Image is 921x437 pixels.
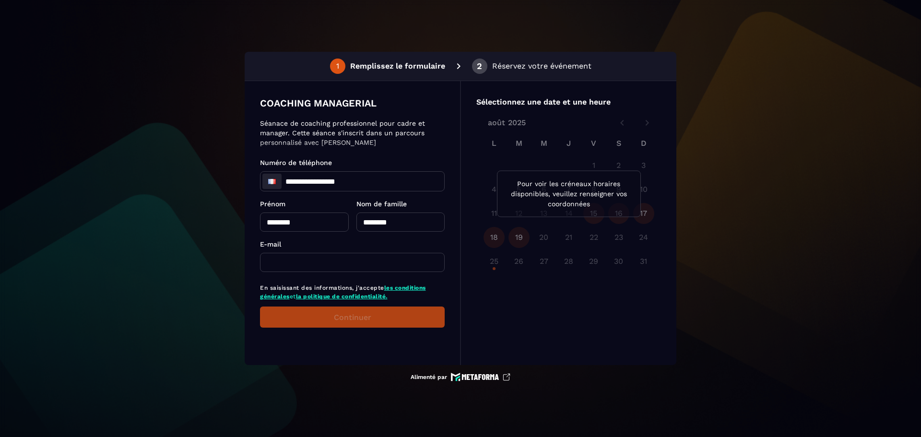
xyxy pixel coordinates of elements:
[260,284,426,300] a: les conditions générales
[290,293,296,300] font: et
[260,240,281,248] font: E-mail
[296,293,388,300] a: la politique de confidentialité.
[477,61,482,71] font: 2
[260,284,384,291] font: En saisissant des informations, j'accepte
[492,61,591,71] font: Réservez votre événement
[411,374,447,380] font: Alimenté par
[511,179,627,207] font: Pour voir les créneaux horaires disponibles, veuillez renseigner vos coordonnées
[260,97,377,109] font: COACHING MANAGERIAL
[350,61,445,71] font: Remplissez le formulaire
[476,97,611,106] font: Sélectionnez une date et une heure
[336,61,339,71] font: 1
[260,119,425,146] font: Séanace de coaching professionnel pour cadre et manager. Cette séance s'inscrit dans un parcours ...
[356,200,407,208] font: Nom de famille
[260,159,332,166] font: Numéro de téléphone
[262,174,282,189] div: France : + 33
[260,200,285,208] font: Prénom
[411,373,510,381] a: Alimenté par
